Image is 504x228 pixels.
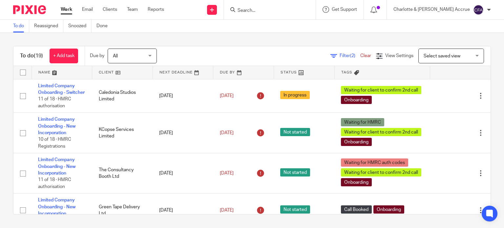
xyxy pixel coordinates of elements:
[424,54,460,58] span: Select saved view
[360,53,371,58] a: Clear
[280,205,310,214] span: Not started
[50,49,78,63] a: + Add task
[237,8,296,14] input: Search
[92,153,153,194] td: The Consultancy Booth Ltd
[341,138,372,146] span: Onboarding
[20,52,43,59] h1: To do
[341,205,372,214] span: Call Booked
[280,168,310,176] span: Not started
[38,117,75,135] a: Limited Company Onboarding - New Incorporation
[13,5,46,14] img: Pixie
[153,79,213,113] td: [DATE]
[341,168,421,176] span: Waiting for client to confirm 2nd call
[220,93,234,98] span: [DATE]
[340,53,360,58] span: Filter
[92,194,153,227] td: Green Tape Delivery Ltd
[341,86,421,94] span: Waiting for client to confirm 2nd call
[34,20,63,32] a: Reassigned
[220,131,234,135] span: [DATE]
[153,194,213,227] td: [DATE]
[96,20,113,32] a: Done
[38,157,75,176] a: Limited Company Onboarding - New Incorporation
[350,53,355,58] span: (2)
[220,171,234,176] span: [DATE]
[332,7,357,12] span: Get Support
[280,128,310,136] span: Not started
[38,84,85,95] a: Limited Company Onboarding - Switcher
[373,205,404,214] span: Onboarding
[385,53,413,58] span: View Settings
[92,79,153,113] td: Caledonia Studios Limited
[153,113,213,153] td: [DATE]
[220,208,234,213] span: [DATE]
[68,20,92,32] a: Snoozed
[341,71,352,74] span: Tags
[341,118,384,126] span: Waiting for HMRC
[341,158,408,167] span: Waiting for HMRC auth codes
[393,6,470,13] p: Charlotte & [PERSON_NAME] Accrue
[38,198,75,216] a: Limited Company Onboarding - New Incorporation
[34,53,43,58] span: (19)
[280,91,310,99] span: In progress
[127,6,138,13] a: Team
[341,178,372,186] span: Onboarding
[61,6,72,13] a: Work
[92,113,153,153] td: KCopse Services Limited
[103,6,117,13] a: Clients
[148,6,164,13] a: Reports
[153,153,213,194] td: [DATE]
[341,128,421,136] span: Waiting for client to confirm 2nd call
[38,137,71,149] span: 10 of 18 · HMRC Registrations
[341,96,372,104] span: Onboarding
[13,20,29,32] a: To do
[38,97,71,108] span: 11 of 18 · HMRC authorisation
[90,52,104,59] p: Due by
[82,6,93,13] a: Email
[38,178,71,189] span: 11 of 18 · HMRC authorisation
[113,54,118,58] span: All
[473,5,484,15] img: svg%3E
